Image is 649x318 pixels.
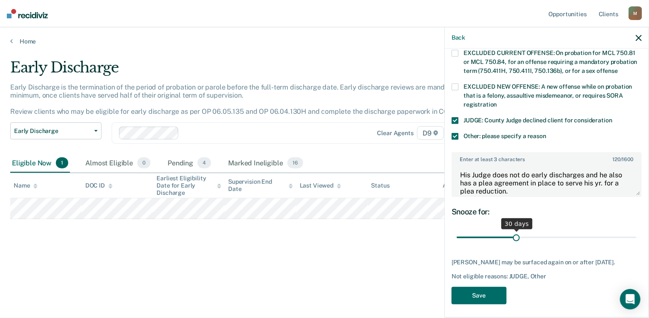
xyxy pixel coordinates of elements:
button: Back [452,34,465,41]
div: [PERSON_NAME] may be surfaced again on or after [DATE]. [452,259,642,266]
div: Pending [166,154,213,173]
span: 4 [197,157,211,168]
div: DOC ID [85,182,113,189]
a: Home [10,38,639,45]
div: Last Viewed [300,182,341,189]
span: D9 [417,126,444,140]
div: Clear agents [377,130,414,137]
div: Open Intercom Messenger [620,289,640,309]
span: Early Discharge [14,127,91,135]
div: Almost Eligible [84,154,152,173]
div: Snooze for: [452,207,642,217]
span: JUDGE: County Judge declined client for consideration [464,117,612,124]
div: Name [14,182,38,189]
label: Enter at least 3 characters [452,153,641,162]
div: Assigned to [443,182,483,189]
span: / 1600 [612,156,633,162]
span: Other: please specify a reason [464,133,546,139]
div: Earliest Eligibility Date for Early Discharge [156,175,221,196]
div: Early Discharge [10,59,497,83]
span: 16 [287,157,303,168]
span: 0 [137,157,151,168]
span: 1 [56,157,68,168]
img: Recidiviz [7,9,48,18]
div: Supervision End Date [228,178,293,193]
div: 30 days [501,218,533,229]
span: EXCLUDED NEW OFFENSE: A new offense while on probation that is a felony, assaultive misdemeanor, ... [464,83,632,108]
textarea: His Judge does not do early discharges and he also has a plea agreement in place to serve his yr.... [452,165,641,196]
div: Eligible Now [10,154,70,173]
span: EXCLUDED CURRENT OFFENSE: On probation for MCL 750.81 or MCL 750.84, for an offense requiring a m... [464,49,637,74]
div: Status [371,182,390,189]
div: Not eligible reasons: JUDGE, Other [452,273,642,280]
button: Save [452,287,507,304]
p: Early Discharge is the termination of the period of probation or parole before the full-term disc... [10,83,469,116]
span: 120 [612,156,620,162]
div: M [629,6,642,20]
div: Marked Ineligible [226,154,304,173]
